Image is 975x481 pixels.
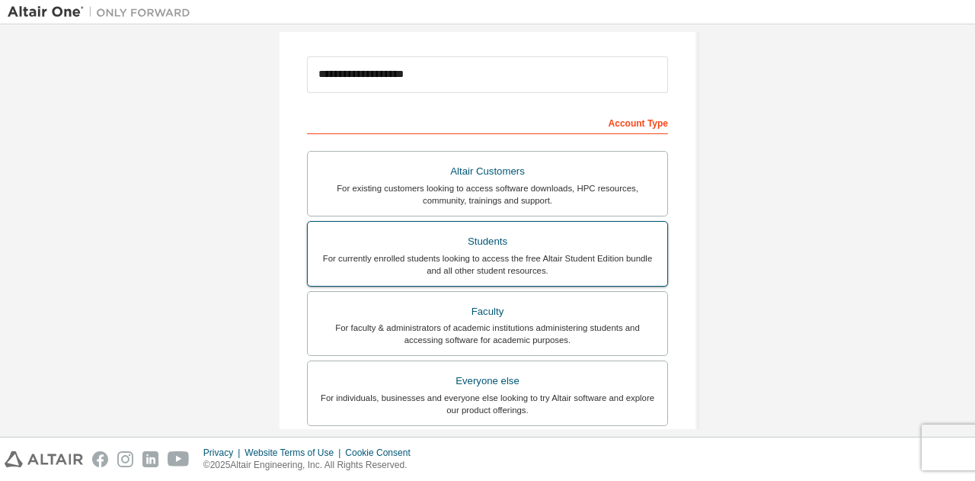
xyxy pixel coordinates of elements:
[317,370,658,392] div: Everyone else
[5,451,83,467] img: altair_logo.svg
[317,182,658,207] div: For existing customers looking to access software downloads, HPC resources, community, trainings ...
[203,447,245,459] div: Privacy
[92,451,108,467] img: facebook.svg
[317,252,658,277] div: For currently enrolled students looking to access the free Altair Student Edition bundle and all ...
[317,231,658,252] div: Students
[168,451,190,467] img: youtube.svg
[345,447,419,459] div: Cookie Consent
[317,161,658,182] div: Altair Customers
[8,5,198,20] img: Altair One
[317,301,658,322] div: Faculty
[117,451,133,467] img: instagram.svg
[317,392,658,416] div: For individuals, businesses and everyone else looking to try Altair software and explore our prod...
[307,110,668,134] div: Account Type
[142,451,158,467] img: linkedin.svg
[203,459,420,472] p: © 2025 Altair Engineering, Inc. All Rights Reserved.
[317,322,658,346] div: For faculty & administrators of academic institutions administering students and accessing softwa...
[245,447,345,459] div: Website Terms of Use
